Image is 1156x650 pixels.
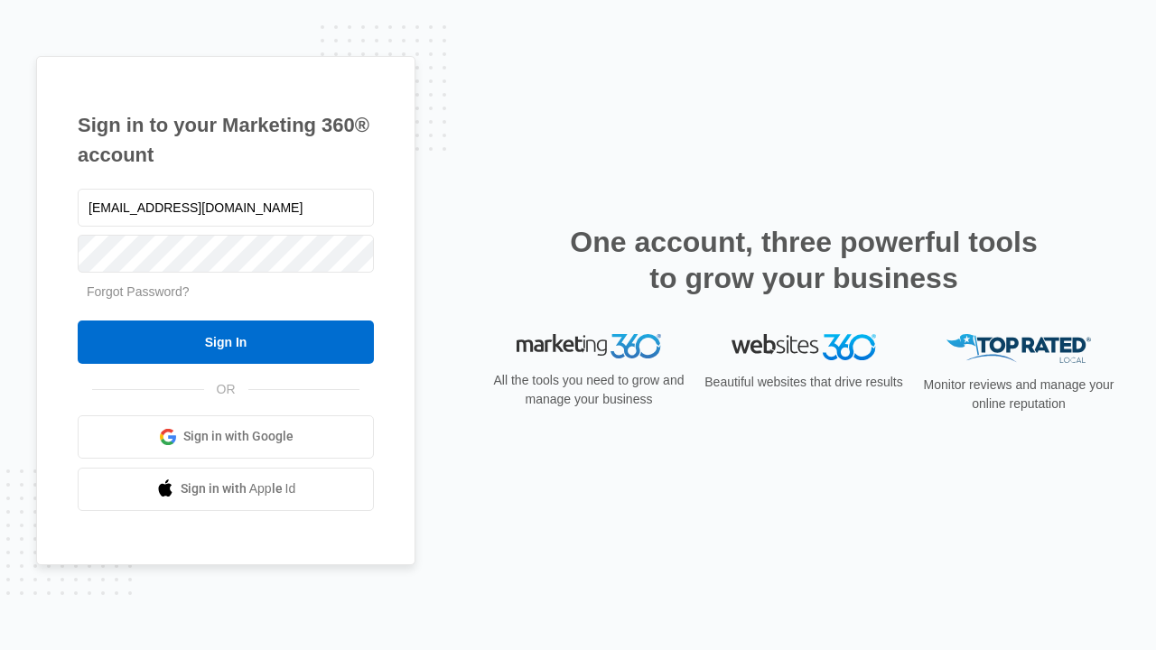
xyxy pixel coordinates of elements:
[78,468,374,511] a: Sign in with Apple Id
[732,334,876,360] img: Websites 360
[703,373,905,392] p: Beautiful websites that drive results
[78,415,374,459] a: Sign in with Google
[946,334,1091,364] img: Top Rated Local
[181,479,296,498] span: Sign in with Apple Id
[78,320,374,364] input: Sign In
[517,334,661,359] img: Marketing 360
[87,284,190,299] a: Forgot Password?
[204,380,248,399] span: OR
[183,427,294,446] span: Sign in with Google
[78,110,374,170] h1: Sign in to your Marketing 360® account
[78,189,374,227] input: Email
[488,371,690,409] p: All the tools you need to grow and manage your business
[564,224,1043,296] h2: One account, three powerful tools to grow your business
[918,376,1120,413] p: Monitor reviews and manage your online reputation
